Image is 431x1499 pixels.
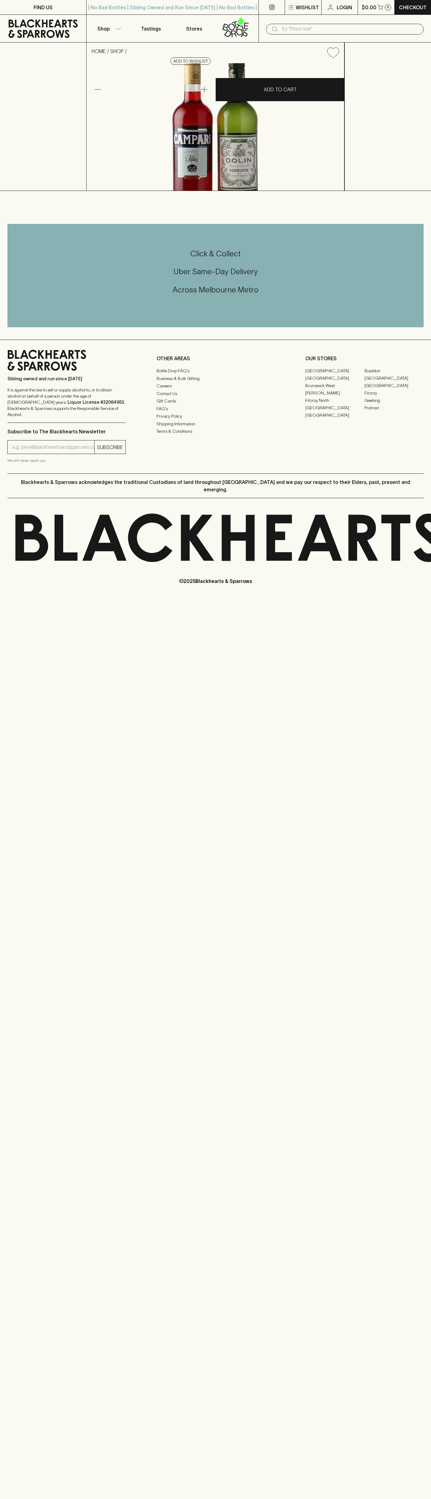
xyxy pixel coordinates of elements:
[157,398,275,405] a: Gift Cards
[364,397,424,404] a: Geelong
[305,382,364,389] a: Brunswick West
[364,404,424,411] a: Prahran
[7,285,424,295] h5: Across Melbourne Metro
[7,376,126,382] p: Sibling owned and run since [DATE]
[129,15,173,42] a: Tastings
[157,413,275,420] a: Privacy Policy
[337,4,352,11] p: Login
[173,15,216,42] a: Stores
[170,57,211,65] button: Add to wishlist
[216,78,344,101] button: ADD TO CART
[157,382,275,390] a: Careers
[364,382,424,389] a: [GEOGRAPHIC_DATA]
[305,389,364,397] a: [PERSON_NAME]
[305,397,364,404] a: Fitzroy North
[7,457,126,464] p: We will never spam you
[97,444,123,451] p: SUBSCRIBE
[305,411,364,419] a: [GEOGRAPHIC_DATA]
[7,387,126,418] p: It is against the law to sell or supply alcohol to, or to obtain alcohol on behalf of a person un...
[387,6,389,9] p: 0
[87,15,130,42] button: Shop
[95,440,125,454] button: SUBSCRIBE
[12,478,419,493] p: Blackhearts & Sparrows acknowledges the traditional Custodians of land throughout [GEOGRAPHIC_DAT...
[7,266,424,277] h5: Uber Same-Day Delivery
[141,25,161,32] p: Tastings
[364,367,424,374] a: Braddon
[91,48,106,54] a: HOME
[157,428,275,435] a: Terms & Conditions
[186,25,202,32] p: Stores
[34,4,53,11] p: FIND US
[296,4,319,11] p: Wishlist
[157,355,275,362] p: OTHER AREAS
[281,24,419,34] input: Try "Pinot noir"
[7,224,424,327] div: Call to action block
[305,404,364,411] a: [GEOGRAPHIC_DATA]
[264,86,297,93] p: ADD TO CART
[157,375,275,382] a: Business & Bulk Gifting
[362,4,376,11] p: $0.00
[157,390,275,397] a: Contact Us
[157,420,275,427] a: Shipping Information
[364,374,424,382] a: [GEOGRAPHIC_DATA]
[157,405,275,412] a: FAQ's
[305,367,364,374] a: [GEOGRAPHIC_DATA]
[12,442,94,452] input: e.g. jane@blackheartsandsparrows.com.au
[7,249,424,259] h5: Click & Collect
[364,389,424,397] a: Fitzroy
[87,63,344,191] img: 32366.png
[399,4,427,11] p: Checkout
[305,374,364,382] a: [GEOGRAPHIC_DATA]
[97,25,110,32] p: Shop
[305,355,424,362] p: OUR STORES
[110,48,124,54] a: SHOP
[67,400,124,405] strong: Liquor License #32064953
[7,428,126,435] p: Subscribe to The Blackhearts Newsletter
[325,45,342,61] button: Add to wishlist
[157,367,275,375] a: Bottle Drop FAQ's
